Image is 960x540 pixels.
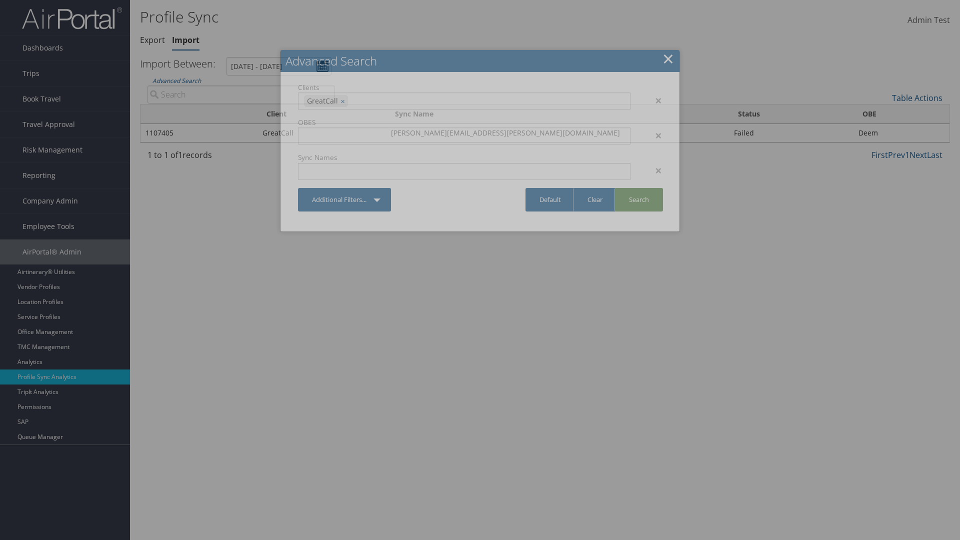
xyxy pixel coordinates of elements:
label: OBES [298,117,630,127]
a: Additional Filters... [298,188,391,211]
a: Close [662,48,674,68]
label: Sync Names [298,152,630,162]
a: Default [525,188,575,211]
span: GreatCall [305,96,338,106]
div: × [638,129,669,141]
div: × [638,94,669,106]
a: Clear [573,188,616,211]
label: Clients [298,82,630,92]
a: Search [614,188,663,211]
a: × [340,96,347,106]
h2: Advanced Search [280,50,679,72]
div: × [638,164,669,176]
